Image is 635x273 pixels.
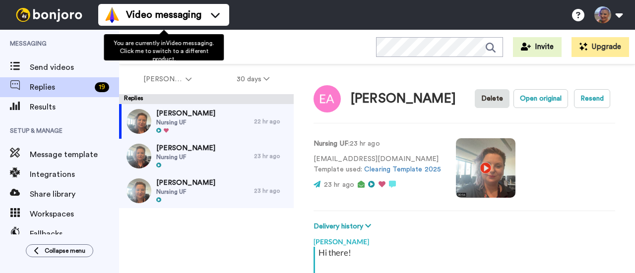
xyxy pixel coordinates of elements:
[475,89,509,108] button: Delete
[119,104,294,139] a: [PERSON_NAME]Nursing UF22 hr ago
[45,247,85,255] span: Collapse menu
[214,70,292,88] button: 30 days
[30,208,119,220] span: Workspaces
[143,74,184,84] span: [PERSON_NAME]
[127,109,151,134] img: 07493d59-f92e-4d59-819d-83c09f9576f6-thumb.jpg
[127,178,151,203] img: a7c55e24-bf24-4117-a965-3dac32aea4ec-thumb.jpg
[314,140,348,147] strong: Nursing UF
[364,166,441,173] a: Clearing Template 2025
[156,118,215,126] span: Nursing UF
[119,94,294,104] div: Replies
[314,221,374,232] button: Delivery history
[104,7,120,23] img: vm-color.svg
[30,188,119,200] span: Share library
[121,70,214,88] button: [PERSON_NAME]
[314,154,441,175] p: [EMAIL_ADDRESS][DOMAIN_NAME] Template used:
[254,187,289,195] div: 23 hr ago
[156,178,215,188] span: [PERSON_NAME]
[513,37,562,57] button: Invite
[30,228,119,240] span: Fallbacks
[571,37,629,57] button: Upgrade
[156,188,215,196] span: Nursing UF
[156,143,215,153] span: [PERSON_NAME]
[30,149,119,161] span: Message template
[314,85,341,112] img: Image of Evelyn Agyemang Badu
[127,144,151,168] img: c311c101-6236-4749-8a43-623687342e13-thumb.jpg
[95,82,109,92] div: 19
[324,181,354,188] span: 23 hr ago
[254,117,289,125] div: 22 hr ago
[119,139,294,173] a: [PERSON_NAME]Nursing UF23 hr ago
[314,232,615,247] div: [PERSON_NAME]
[30,61,119,73] span: Send videos
[30,101,119,113] span: Results
[254,152,289,160] div: 23 hr ago
[574,89,610,108] button: Resend
[12,8,86,22] img: bj-logo-header-white.svg
[513,89,568,108] button: Open original
[114,40,214,62] span: You are currently in Video messaging . Click me to switch to a different product.
[351,92,456,106] div: [PERSON_NAME]
[156,153,215,161] span: Nursing UF
[30,168,119,180] span: Integrations
[30,81,91,93] span: Replies
[119,173,294,208] a: [PERSON_NAME]Nursing UF23 hr ago
[126,8,201,22] span: Video messaging
[156,109,215,118] span: [PERSON_NAME]
[314,139,441,149] p: : 23 hr ago
[26,244,93,257] button: Collapse menu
